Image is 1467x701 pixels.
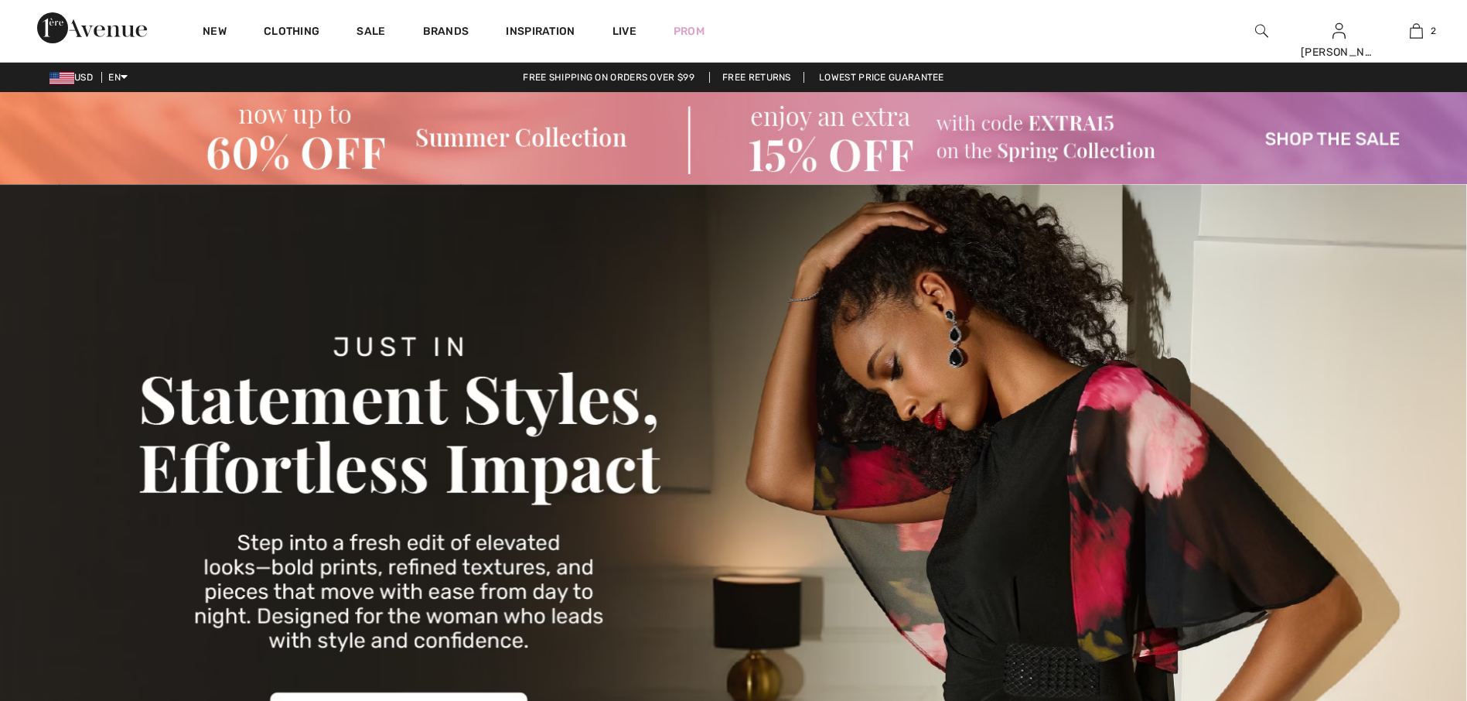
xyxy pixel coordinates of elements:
img: 1ère Avenue [37,12,147,43]
span: Inspiration [506,25,575,41]
a: Free shipping on orders over $99 [510,72,707,83]
a: Live [612,23,636,39]
span: 2 [1431,24,1436,38]
img: My Bag [1410,22,1423,40]
a: Lowest Price Guarantee [807,72,957,83]
a: New [203,25,227,41]
a: 2 [1378,22,1454,40]
span: USD [49,72,99,83]
img: US Dollar [49,72,74,84]
img: search the website [1255,22,1268,40]
a: Sale [357,25,385,41]
a: Sign In [1332,23,1346,38]
a: Free Returns [709,72,804,83]
span: EN [108,72,128,83]
a: Prom [674,23,705,39]
div: [PERSON_NAME] [1301,44,1377,60]
img: My Info [1332,22,1346,40]
a: Brands [423,25,469,41]
a: Clothing [264,25,319,41]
